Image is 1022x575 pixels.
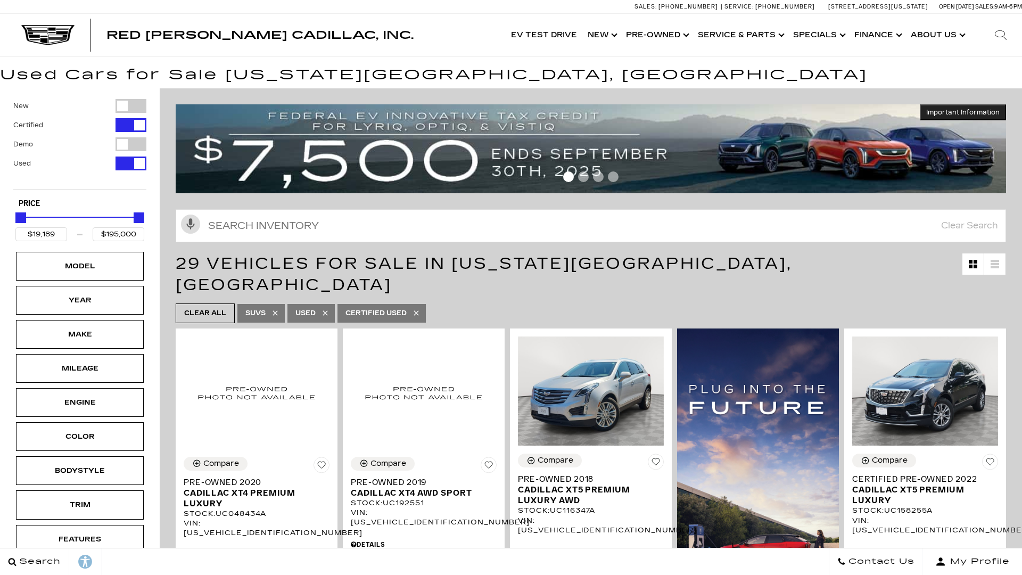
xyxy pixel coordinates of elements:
span: Certified Pre-Owned 2022 [852,474,990,484]
a: Pre-Owned [621,14,693,56]
span: Certified Used [345,307,407,320]
a: Pre-Owned 2018Cadillac XT5 Premium Luxury AWD [518,474,664,506]
img: 2020 Cadillac XT4 Premium Luxury [184,336,329,449]
div: Compare [538,456,573,465]
span: 29 Vehicles for Sale in [US_STATE][GEOGRAPHIC_DATA], [GEOGRAPHIC_DATA] [176,254,792,294]
div: MileageMileage [16,354,144,383]
div: Compare [872,456,908,465]
button: Save Vehicle [314,457,329,477]
button: Compare Vehicle [184,457,248,471]
label: New [13,101,29,111]
img: 2018 Cadillac XT5 Premium Luxury AWD [518,336,664,446]
div: FeaturesFeatures [16,525,144,554]
span: Sales: [634,3,657,10]
button: Save Vehicle [648,454,664,474]
span: Pre-Owned 2018 [518,474,656,484]
div: Engine [53,397,106,408]
button: Compare Vehicle [518,454,582,467]
h5: Price [19,199,141,209]
a: Service: [PHONE_NUMBER] [721,4,818,10]
div: Stock : UC116347A [518,506,664,515]
button: Compare Vehicle [351,457,415,471]
a: Contact Us [829,548,923,575]
span: 9 AM-6 PM [994,3,1022,10]
div: Compare [370,459,406,469]
span: Go to slide 2 [578,171,589,182]
div: Make [53,328,106,340]
span: SUVs [245,307,266,320]
button: Open user profile menu [923,548,1022,575]
button: Important Information [920,104,1006,120]
div: EngineEngine [16,388,144,417]
div: Year [53,294,106,306]
span: Cadillac XT4 AWD Sport [351,488,489,498]
img: vrp-tax-ending-august-version [176,104,1006,193]
span: Pre-Owned 2020 [184,477,322,488]
button: Compare Vehicle [852,454,916,467]
a: Pre-Owned 2020Cadillac XT4 Premium Luxury [184,477,329,509]
a: New [582,14,621,56]
div: VIN: [US_VEHICLE_IDENTIFICATION_NUMBER] [351,508,497,527]
a: Certified Pre-Owned 2022Cadillac XT5 Premium Luxury [852,474,998,506]
input: Maximum [93,227,144,241]
input: Minimum [15,227,67,241]
span: Service: [724,3,754,10]
div: VIN: [US_VEHICLE_IDENTIFICATION_NUMBER] [184,519,329,538]
span: Used [295,307,316,320]
div: Trim [53,499,106,511]
a: Pre-Owned 2019Cadillac XT4 AWD Sport [351,477,497,498]
img: 2019 Cadillac XT4 AWD Sport [351,336,497,449]
span: Pre-Owned 2019 [351,477,489,488]
img: Cadillac Dark Logo with Cadillac White Text [21,25,75,45]
div: ModelModel [16,252,144,281]
div: Stock : UC048434A [184,509,329,519]
div: Color [53,431,106,442]
span: Go to slide 3 [593,171,604,182]
a: Finance [849,14,905,56]
div: Price [15,209,144,241]
a: Sales: [PHONE_NUMBER] [634,4,721,10]
div: Filter by Vehicle Type [13,99,146,189]
span: Cadillac XT5 Premium Luxury AWD [518,484,656,506]
div: BodystyleBodystyle [16,456,144,485]
span: [PHONE_NUMBER] [755,3,815,10]
label: Certified [13,120,43,130]
div: Features [53,533,106,545]
span: Go to slide 1 [563,171,574,182]
div: ColorColor [16,422,144,451]
span: Open [DATE] [939,3,974,10]
a: Red [PERSON_NAME] Cadillac, Inc. [106,30,414,40]
div: TrimTrim [16,490,144,519]
a: Specials [788,14,849,56]
span: Clear All [184,307,226,320]
span: Sales: [975,3,994,10]
span: Search [17,554,61,569]
div: Minimum Price [15,212,26,223]
span: Important Information [926,108,1000,117]
svg: Click to toggle on voice search [181,215,200,234]
div: Bodystyle [53,465,106,477]
div: Mileage [53,363,106,374]
div: VIN: [US_VEHICLE_IDENTIFICATION_NUMBER] [852,516,998,535]
span: Contact Us [846,554,914,569]
button: Save Vehicle [481,457,497,477]
div: Pricing Details - Pre-Owned 2018 Cadillac XT5 Premium Luxury AWD [518,547,664,557]
span: Go to slide 4 [608,171,619,182]
div: Stock : UC158255A [852,506,998,515]
a: About Us [905,14,969,56]
div: Stock : UC192551 [351,498,497,508]
span: My Profile [946,554,1010,569]
div: Model [53,260,106,272]
div: Compare [203,459,239,469]
span: Cadillac XT4 Premium Luxury [184,488,322,509]
img: 2022 Cadillac XT5 Premium Luxury [852,336,998,446]
div: YearYear [16,286,144,315]
label: Used [13,158,31,169]
span: Red [PERSON_NAME] Cadillac, Inc. [106,29,414,42]
div: Maximum Price [134,212,144,223]
button: Save Vehicle [982,454,998,474]
span: [PHONE_NUMBER] [658,3,718,10]
label: Demo [13,139,33,150]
